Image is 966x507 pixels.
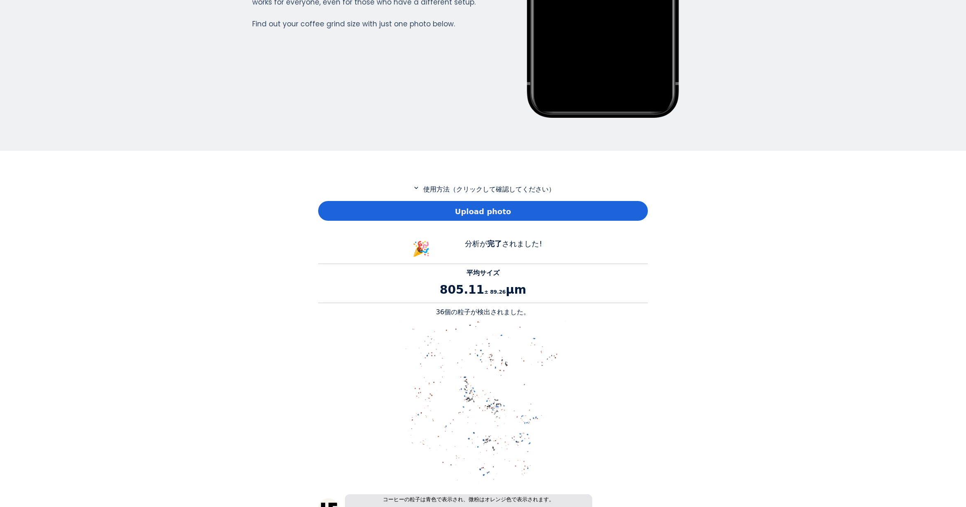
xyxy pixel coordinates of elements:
[411,184,421,192] mat-icon: expand_more
[455,206,511,217] span: Upload photo
[484,289,506,295] span: ± 89.26
[318,281,648,299] p: 805.11 μm
[318,268,648,278] p: 平均サイズ
[442,238,565,260] div: 分析が されました!
[401,321,565,486] img: alt
[487,239,502,248] b: 完了
[412,241,430,257] span: 🎉
[318,184,648,194] p: 使用方法（クリックして確認してください）
[318,307,648,317] p: 36個の粒子が検出されました。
